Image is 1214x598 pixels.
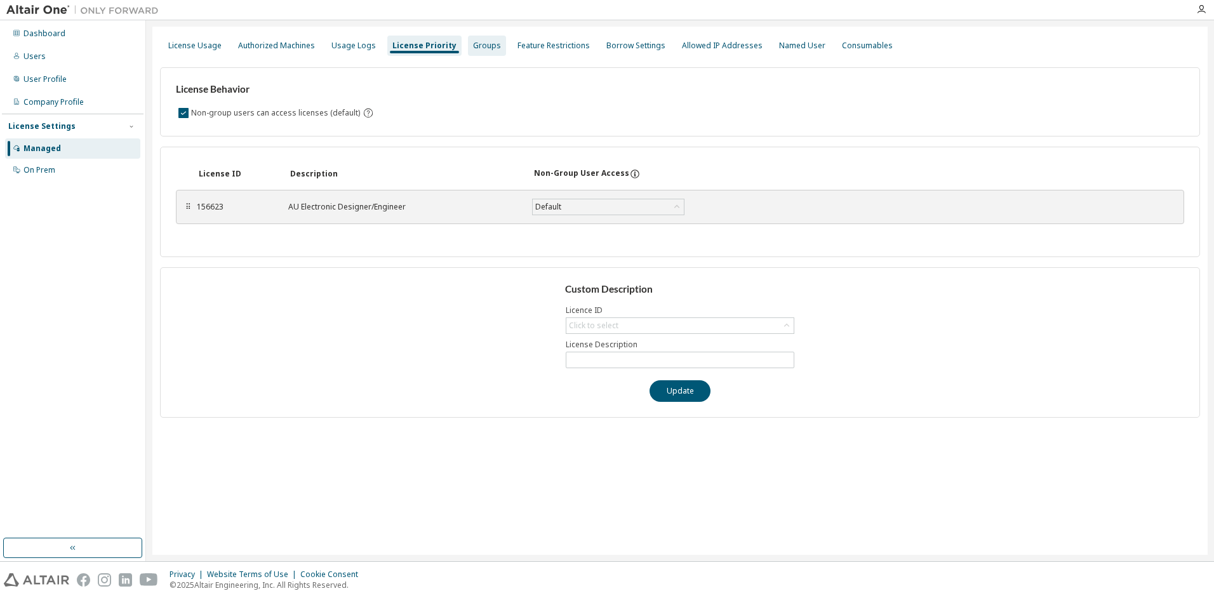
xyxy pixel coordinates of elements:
div: Groups [473,41,501,51]
label: Non-group users can access licenses (default) [191,105,363,121]
img: youtube.svg [140,573,158,587]
div: License ID [199,169,275,179]
h3: License Behavior [176,83,372,96]
img: facebook.svg [77,573,90,587]
div: ⠿ [184,202,192,212]
div: Users [23,51,46,62]
div: Allowed IP Addresses [682,41,763,51]
h3: Custom Description [565,283,796,296]
label: License Description [566,340,794,350]
div: License Settings [8,121,76,131]
div: License Usage [168,41,222,51]
div: Privacy [170,569,207,580]
div: Usage Logs [331,41,376,51]
div: On Prem [23,165,55,175]
div: Default [533,200,563,214]
svg: By default any user not assigned to any group can access any license. Turn this setting off to di... [363,107,374,119]
div: 156623 [197,202,273,212]
div: User Profile [23,74,67,84]
div: Non-Group User Access [534,168,629,180]
div: Cookie Consent [300,569,366,580]
div: Click to select [569,321,618,331]
div: Default [533,199,684,215]
div: Click to select [566,318,794,333]
p: © 2025 Altair Engineering, Inc. All Rights Reserved. [170,580,366,590]
div: Authorized Machines [238,41,315,51]
div: Named User [779,41,825,51]
div: Borrow Settings [606,41,665,51]
div: Managed [23,143,61,154]
img: altair_logo.svg [4,573,69,587]
div: License Priority [392,41,457,51]
div: Consumables [842,41,893,51]
img: Altair One [6,4,165,17]
img: instagram.svg [98,573,111,587]
button: Update [650,380,710,402]
div: Company Profile [23,97,84,107]
div: Feature Restrictions [517,41,590,51]
label: Licence ID [566,305,794,316]
div: Website Terms of Use [207,569,300,580]
img: linkedin.svg [119,573,132,587]
div: Dashboard [23,29,65,39]
div: Description [290,169,519,179]
div: AU Electronic Designer/Engineer [288,202,517,212]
